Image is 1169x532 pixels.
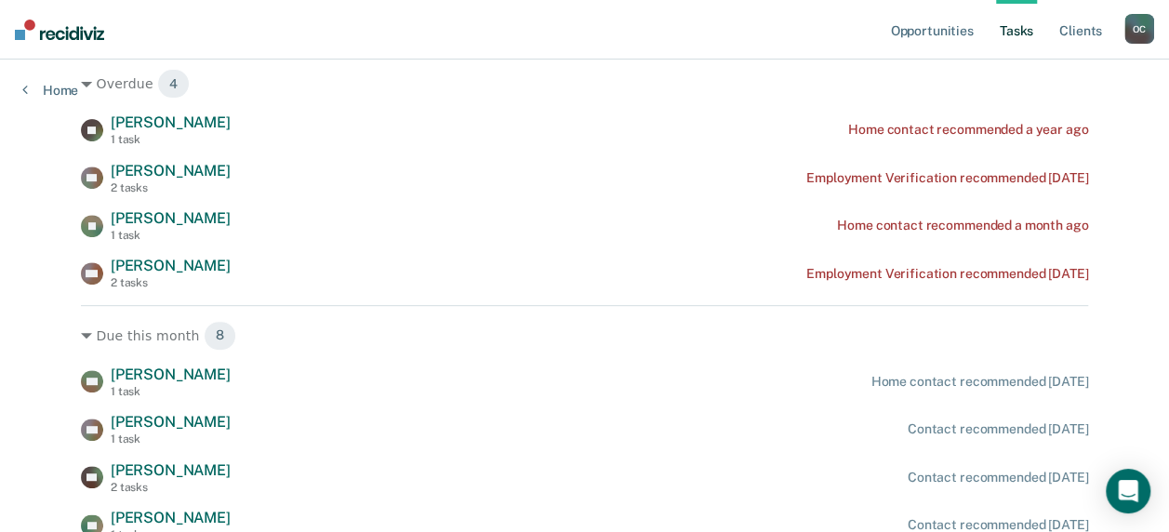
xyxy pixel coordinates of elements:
div: 1 task [111,133,231,146]
span: [PERSON_NAME] [111,413,231,431]
div: Due this month 8 [81,321,1088,351]
span: [PERSON_NAME] [111,113,231,131]
span: [PERSON_NAME] [111,209,231,227]
button: OC [1124,14,1154,44]
div: Home contact recommended [DATE] [870,374,1088,390]
span: [PERSON_NAME] [111,257,231,274]
span: [PERSON_NAME] [111,162,231,180]
img: Recidiviz [15,20,104,40]
div: 1 task [111,229,231,242]
span: 8 [204,321,236,351]
div: O C [1124,14,1154,44]
div: Contact recommended [DATE] [908,421,1088,437]
span: [PERSON_NAME] [111,366,231,383]
div: Contact recommended [DATE] [908,470,1088,485]
div: 1 task [111,385,231,398]
div: Home contact recommended a year ago [848,122,1088,138]
div: Employment Verification recommended [DATE] [806,266,1088,282]
a: Home [22,82,78,99]
div: Overdue 4 [81,69,1088,99]
div: 1 task [111,432,231,446]
div: Employment Verification recommended [DATE] [806,170,1088,186]
span: 4 [157,69,190,99]
span: [PERSON_NAME] [111,461,231,479]
span: [PERSON_NAME] [111,509,231,526]
div: 2 tasks [111,181,231,194]
div: 2 tasks [111,276,231,289]
div: Home contact recommended a month ago [837,218,1088,233]
div: 2 tasks [111,481,231,494]
div: Open Intercom Messenger [1106,469,1150,513]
